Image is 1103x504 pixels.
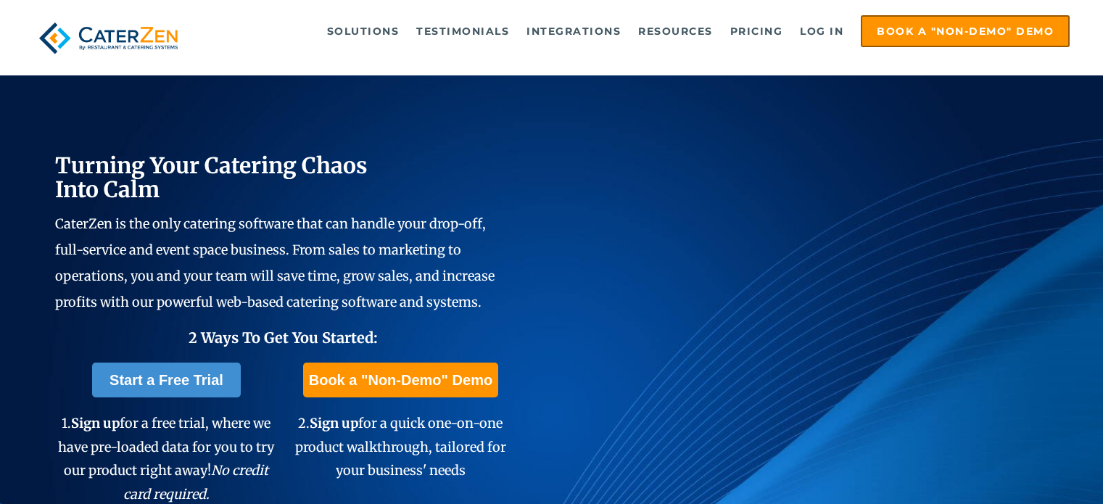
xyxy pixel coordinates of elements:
a: Solutions [320,17,407,46]
a: Pricing [723,17,790,46]
a: Log in [793,17,851,46]
a: Integrations [519,17,628,46]
a: Start a Free Trial [92,363,241,397]
a: Book a "Non-Demo" Demo [861,15,1070,47]
span: CaterZen is the only catering software that can handle your drop-off, full-service and event spac... [55,215,495,310]
div: Navigation Menu [210,15,1070,47]
span: 2. for a quick one-on-one product walkthrough, tailored for your business' needs [295,415,506,479]
iframe: Help widget launcher [974,447,1087,488]
span: Sign up [310,415,358,431]
span: Sign up [71,415,120,431]
a: Testimonials [409,17,516,46]
a: Book a "Non-Demo" Demo [303,363,498,397]
em: No credit card required. [123,462,269,502]
a: Resources [631,17,720,46]
span: Turning Your Catering Chaos Into Calm [55,152,368,203]
img: caterzen [33,15,184,61]
span: 1. for a free trial, where we have pre-loaded data for you to try our product right away! [58,415,274,502]
span: 2 Ways To Get You Started: [189,329,378,347]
